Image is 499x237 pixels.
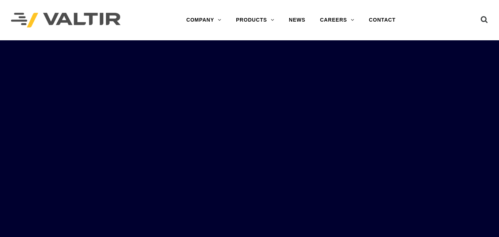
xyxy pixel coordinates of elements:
img: Valtir [11,13,121,28]
a: CONTACT [362,13,403,27]
a: PRODUCTS [229,13,282,27]
a: COMPANY [179,13,229,27]
a: CAREERS [313,13,362,27]
a: NEWS [282,13,313,27]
